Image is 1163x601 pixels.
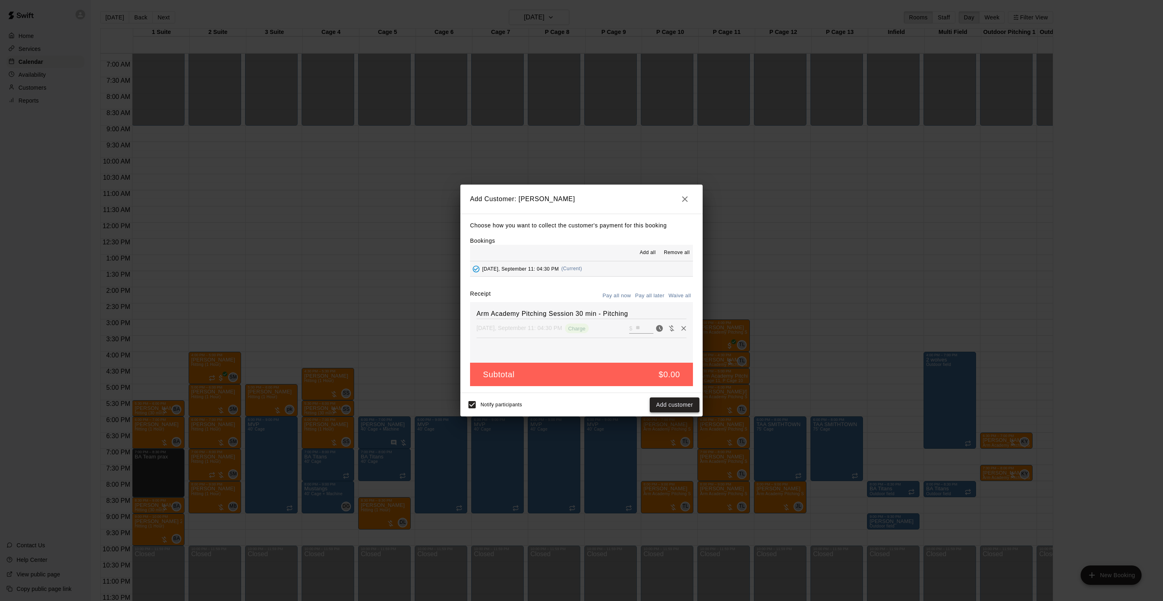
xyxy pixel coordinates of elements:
[666,290,693,302] button: Waive all
[678,322,690,334] button: Remove
[561,266,582,271] span: (Current)
[460,185,703,214] h2: Add Customer: [PERSON_NAME]
[633,290,667,302] button: Pay all later
[482,266,559,271] span: [DATE], September 11: 04:30 PM
[653,324,665,331] span: Pay now
[470,237,495,244] label: Bookings
[661,246,693,259] button: Remove all
[659,369,680,380] h5: $0.00
[470,290,491,302] label: Receipt
[477,309,686,319] h6: Arm Academy Pitching Session 30 min - Pitching
[640,249,656,257] span: Add all
[629,324,632,332] p: $
[665,324,678,331] span: Waive payment
[483,369,514,380] h5: Subtotal
[470,263,482,275] button: Added - Collect Payment
[635,246,661,259] button: Add all
[477,324,562,332] p: [DATE], September 11: 04:30 PM
[470,261,693,276] button: Added - Collect Payment[DATE], September 11: 04:30 PM(Current)
[600,290,633,302] button: Pay all now
[650,397,699,412] button: Add customer
[470,221,693,231] p: Choose how you want to collect the customer's payment for this booking
[481,402,522,408] span: Notify participants
[664,249,690,257] span: Remove all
